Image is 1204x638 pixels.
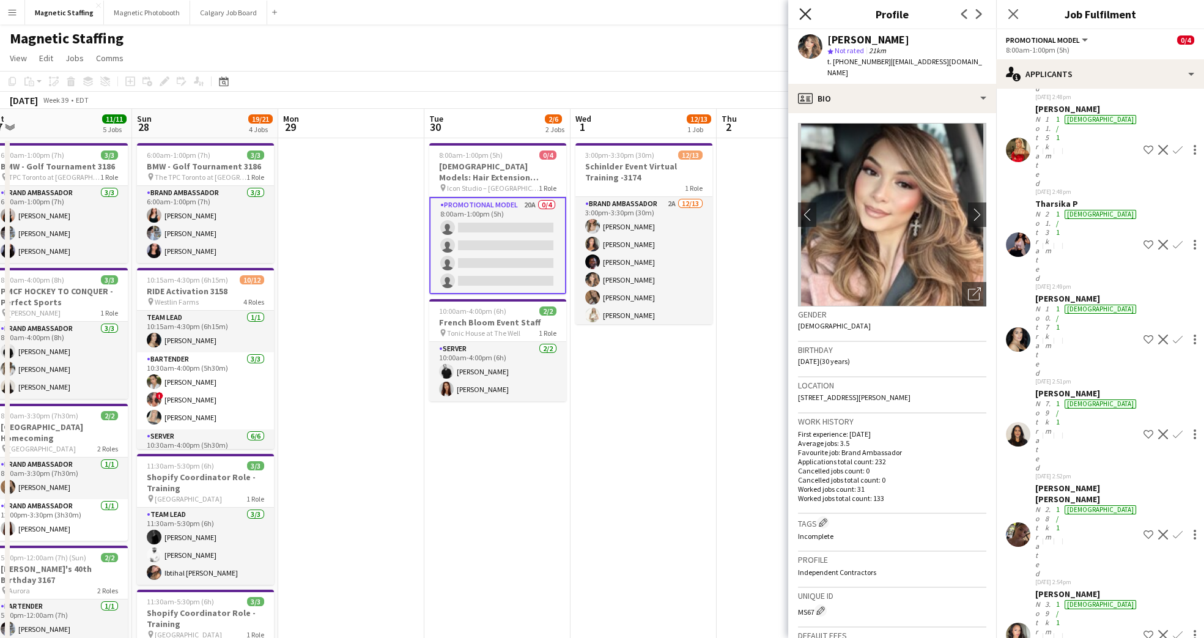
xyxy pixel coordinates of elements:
[827,34,909,45] div: [PERSON_NAME]
[1065,505,1136,514] div: [DEMOGRAPHIC_DATA]
[429,299,566,401] div: 10:00am-4:00pm (6h)2/2French Bloom Event Staff Tonic House at The Well1 RoleServer2/210:00am-4:00...
[283,113,299,124] span: Mon
[788,84,996,113] div: Bio
[1035,388,1139,399] div: [PERSON_NAME]
[429,143,566,294] app-job-card: 8:00am-1:00pm (5h)0/4[DEMOGRAPHIC_DATA] Models: Hair Extension Models | 3321 Icon Studio – [GEOGR...
[9,172,100,182] span: TPC Toronto at [GEOGRAPHIC_DATA]
[61,50,89,66] a: Jobs
[798,554,986,565] h3: Profile
[429,317,566,328] h3: French Bloom Event Staff
[439,150,503,160] span: 8:00am-1:00pm (5h)
[101,275,118,284] span: 3/3
[96,53,124,64] span: Comms
[798,393,910,402] span: [STREET_ADDRESS][PERSON_NAME]
[156,392,163,399] span: !
[798,466,986,475] p: Cancelled jobs count: 0
[1035,304,1043,377] div: Not rated
[1,411,78,420] span: 8:00am-3:30pm (7h30m)
[247,597,264,606] span: 3/3
[429,113,443,124] span: Tue
[835,46,864,55] span: Not rated
[246,172,264,182] span: 1 Role
[539,150,556,160] span: 0/4
[722,113,737,124] span: Thu
[798,380,986,391] h3: Location
[1035,93,1139,101] div: [DATE] 2:48pm
[574,120,591,134] span: 1
[798,357,850,366] span: [DATE] (30 years)
[100,308,118,317] span: 1 Role
[798,484,986,494] p: Worked jobs count: 31
[155,494,222,503] span: [GEOGRAPHIC_DATA]
[996,59,1204,89] div: Applicants
[137,268,274,449] app-job-card: 10:15am-4:30pm (6h15m)10/12RIDE Activation 3158 Westlin Farms4 RolesTeam Lead1/110:15am-4:30pm (6...
[1056,304,1060,332] app-skills-label: 1/1
[5,50,32,66] a: View
[1035,472,1139,480] div: [DATE] 2:52pm
[798,494,986,503] p: Worked jobs total count: 133
[1043,399,1054,472] div: 7.9km
[155,297,199,306] span: Westlin Farms
[281,120,299,134] span: 29
[137,161,274,172] h3: BMW - Golf Tournament 3186
[137,472,274,494] h3: Shopify Coordinator Role - Training
[447,184,539,193] span: Icon Studio – [GEOGRAPHIC_DATA]
[137,352,274,429] app-card-role: Bartender3/310:30am-4:00pm (5h30m)[PERSON_NAME]![PERSON_NAME][PERSON_NAME]
[1035,283,1139,291] div: [DATE] 2:49pm
[190,1,267,24] button: Calgary Job Board
[687,125,711,134] div: 1 Job
[1043,505,1054,578] div: 2.8km
[996,6,1204,22] h3: Job Fulfilment
[798,439,986,448] p: Average jobs: 3.5
[575,161,712,183] h3: Schinlder Event Virtual Training -3174
[798,321,871,330] span: [DEMOGRAPHIC_DATA]
[1,150,64,160] span: 6:00am-1:00pm (7h)
[1043,114,1054,188] div: 11.5km
[1065,210,1136,219] div: [DEMOGRAPHIC_DATA]
[248,114,273,124] span: 19/21
[1035,578,1139,586] div: [DATE] 2:54pm
[962,282,986,306] div: Open photos pop-in
[137,113,152,124] span: Sun
[1056,505,1060,532] app-skills-label: 1/1
[1035,588,1139,599] div: [PERSON_NAME]
[575,113,591,124] span: Wed
[1,553,86,562] span: 5:00pm-12:00am (7h) (Sun)
[798,448,986,457] p: Favourite job: Brand Ambassador
[65,53,84,64] span: Jobs
[798,590,986,601] h3: Unique ID
[1035,198,1139,209] div: Tharsika P
[137,286,274,297] h3: RIDE Activation 3158
[798,344,986,355] h3: Birthday
[678,150,703,160] span: 12/13
[100,172,118,182] span: 1 Role
[447,328,520,338] span: Tonic House at The Well
[720,120,737,134] span: 2
[1065,600,1136,609] div: [DEMOGRAPHIC_DATA]
[427,120,443,134] span: 30
[1035,399,1043,472] div: Not rated
[137,454,274,585] div: 11:30am-5:30pm (6h)3/3Shopify Coordinator Role - Training [GEOGRAPHIC_DATA]1 RoleTeam Lead3/311:3...
[25,1,104,24] button: Magnetic Staffing
[1177,35,1194,45] span: 0/4
[545,125,564,134] div: 2 Jobs
[246,494,264,503] span: 1 Role
[798,568,986,577] p: Independent Contractors
[1056,599,1060,627] app-skills-label: 1/1
[798,429,986,439] p: First experience: [DATE]
[1043,209,1054,283] div: 21.3km
[539,328,556,338] span: 1 Role
[9,308,61,317] span: [PERSON_NAME]
[9,586,30,595] span: Aurora
[798,416,986,427] h3: Work history
[147,597,214,606] span: 11:30am-5:30pm (6h)
[147,150,210,160] span: 6:00am-1:00pm (7h)
[1006,45,1194,54] div: 8:00am-1:00pm (5h)
[91,50,128,66] a: Comms
[10,94,38,106] div: [DATE]
[137,508,274,585] app-card-role: Team Lead3/311:30am-5:30pm (6h)[PERSON_NAME][PERSON_NAME]Ibtihal [PERSON_NAME]
[1006,35,1080,45] span: Promotional Model
[685,184,703,193] span: 1 Role
[788,6,996,22] h3: Profile
[798,123,986,306] img: Crew avatar or photo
